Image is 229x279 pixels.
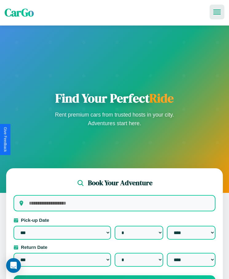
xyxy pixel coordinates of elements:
span: Ride [149,90,174,106]
h2: Book Your Adventure [88,178,152,188]
label: Return Date [14,245,215,250]
label: Pick-up Date [14,217,215,223]
div: Give Feedback [3,127,7,152]
div: Open Intercom Messenger [6,258,21,273]
h1: Find Your Perfect [53,91,176,106]
p: Rent premium cars from trusted hosts in your city. Adventures start here. [53,110,176,128]
span: CarGo [5,5,34,20]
